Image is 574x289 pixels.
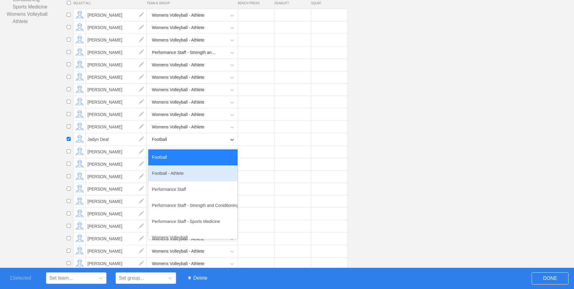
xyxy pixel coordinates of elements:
a: [PERSON_NAME] [86,99,147,105]
a: [PERSON_NAME] [86,75,147,80]
div: Womens Volleyball - Athlete [152,59,204,71]
div: Womens Volleyball - Athlete [152,97,204,108]
img: edit.png [135,59,147,71]
div: Set group... [119,275,144,281]
span: [PERSON_NAME] [86,108,147,121]
a: [PERSON_NAME] [86,199,147,204]
span: DEADLIFT [274,2,308,5]
img: edit.png [135,96,147,108]
span: Jadyn Deal [86,133,147,145]
span: 1 Selected [10,275,40,281]
span: [PERSON_NAME] [86,158,147,170]
div: Womens Volleyball - Athlete [152,84,204,95]
a: [PERSON_NAME] [86,37,147,42]
span: SELECT ALL [73,2,147,5]
div: Womens Volleyball - Athlete [152,22,204,33]
div: Womens Volleyball [148,230,238,246]
a: [PERSON_NAME] [86,174,147,179]
div: Football [148,149,238,165]
span: [PERSON_NAME] [86,257,147,270]
span: TEAM & GROUP [147,2,238,5]
img: edit.png [135,195,147,208]
div: Womens Volleyball - Athlete [152,35,204,46]
span: [PERSON_NAME] [86,46,147,58]
a: Athlete [7,18,67,25]
a: [PERSON_NAME] [86,211,147,216]
a: [PERSON_NAME] [86,50,147,55]
div: Performance Staff - Sports Medicine [148,214,238,230]
div: Performance Staff - Sports Medicine [152,146,218,158]
a: [PERSON_NAME] [86,112,147,117]
a: [PERSON_NAME] [86,62,147,67]
span: [PERSON_NAME] [86,146,147,158]
a: [PERSON_NAME] [86,12,147,18]
a: [PERSON_NAME] [86,186,147,191]
a: Jadyn Deal [86,137,147,142]
img: edit.png [135,9,147,21]
span: [PERSON_NAME] [86,71,147,83]
div: Womens Volleyball - Athlete [152,246,204,257]
span: BENCH PRESS [238,2,271,5]
div: Womens Volleyball - Athlete [152,121,204,133]
img: edit.png [135,220,147,232]
a: Sports Medicine [7,3,67,11]
div: Womens Volleyball - Athlete [152,109,204,120]
img: edit.png [135,257,147,270]
img: edit.png [135,245,147,257]
span: [PERSON_NAME] [86,183,147,195]
span: [PERSON_NAME] [86,220,147,232]
a: [PERSON_NAME] [86,124,147,129]
a: [PERSON_NAME] [86,236,147,241]
span: [PERSON_NAME] [86,34,147,46]
span: [PERSON_NAME] [86,171,147,183]
div: Performance Staff [148,181,238,198]
a: [PERSON_NAME] [86,149,147,154]
div: Womens Volleyball - Athlete [152,72,204,83]
div: Football - Athlete [148,165,238,181]
div: Set team... [49,275,73,281]
div: Performance Staff - Strength and Conidtioning [152,47,218,58]
span: [PERSON_NAME] [86,84,147,96]
a: [PERSON_NAME] [86,224,147,229]
a: Womens Volleyball [7,11,67,18]
img: edit.png [135,121,147,133]
img: edit.png [135,233,147,245]
img: edit.png [135,84,147,96]
img: edit.png [135,158,147,170]
span: [PERSON_NAME] [86,59,147,71]
span: SQUAT [311,2,345,5]
img: edit.png [135,171,147,183]
img: edit.png [135,183,147,195]
div: Womens Volleyball - Athlete [152,258,204,269]
a: [PERSON_NAME] [86,248,147,254]
span: [PERSON_NAME] [86,208,147,220]
img: edit.png [135,133,147,145]
div: Football [152,134,167,145]
span: [PERSON_NAME] [86,245,147,257]
span: [PERSON_NAME] [86,195,147,208]
a: [PERSON_NAME] [86,261,147,266]
span: [PERSON_NAME] [86,22,147,34]
iframe: Chat Widget [465,219,574,289]
img: edit.png [135,208,147,220]
img: edit.png [135,34,147,46]
a: [PERSON_NAME] [86,25,147,30]
img: edit.png [135,71,147,83]
span: Delete [185,272,210,284]
div: Womens Volleyball - Athlete [152,10,204,21]
img: edit.png [135,22,147,34]
img: edit.png [135,46,147,58]
span: [PERSON_NAME] [86,96,147,108]
a: [PERSON_NAME] [86,87,147,92]
div: Performance Staff - Strength and Conidtioning [148,198,238,214]
span: [PERSON_NAME] [86,233,147,245]
span: [PERSON_NAME] [86,121,147,133]
img: edit.png [135,108,147,121]
img: edit.png [135,146,147,158]
a: [PERSON_NAME] [86,161,147,167]
span: [PERSON_NAME] [86,9,147,21]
